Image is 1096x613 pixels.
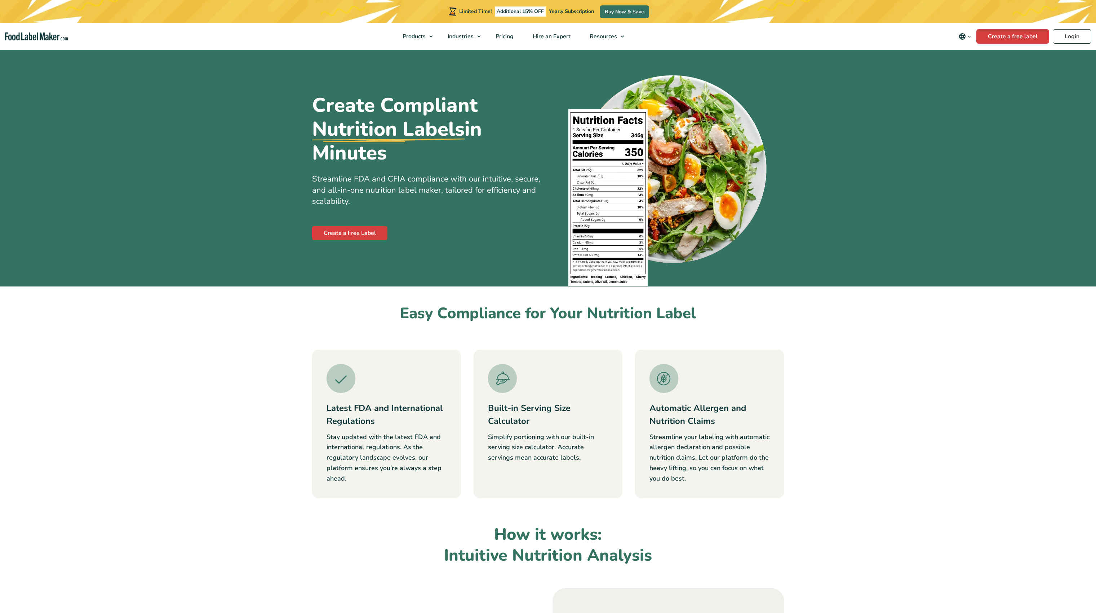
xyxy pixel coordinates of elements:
[312,524,784,566] h2: How it works: Intuitive Nutrition Analysis
[312,93,543,165] h1: Create Compliant in Minutes
[445,32,474,40] span: Industries
[5,32,68,41] a: Food Label Maker homepage
[976,29,1049,44] a: Create a free label
[327,402,447,428] h3: Latest FDA and International Regulations
[438,23,484,50] a: Industries
[587,32,618,40] span: Resources
[327,432,447,484] p: Stay updated with the latest FDA and international regulations. As the regulatory landscape evolv...
[1053,29,1091,44] a: Login
[954,29,976,44] button: Change language
[312,226,387,240] a: Create a Free Label
[580,23,628,50] a: Resources
[649,402,769,428] h3: Automatic Allergen and Nutrition Claims
[531,32,571,40] span: Hire an Expert
[493,32,514,40] span: Pricing
[568,70,769,286] img: A plate of food with a nutrition facts label on top of it.
[393,23,436,50] a: Products
[459,8,492,15] span: Limited Time!
[649,432,769,484] p: Streamline your labeling with automatic allergen declaration and possible nutrition claims. Let o...
[495,6,546,17] span: Additional 15% OFF
[400,32,426,40] span: Products
[312,304,784,324] h2: Easy Compliance for Your Nutrition Label
[523,23,578,50] a: Hire an Expert
[486,23,522,50] a: Pricing
[600,5,649,18] a: Buy Now & Save
[312,174,540,207] span: Streamline FDA and CFIA compliance with our intuitive, secure, and all-in-one nutrition label mak...
[488,402,608,428] h3: Built-in Serving Size Calculator
[327,364,355,393] img: A green tick icon.
[312,117,465,141] u: Nutrition Labels
[488,432,608,463] p: Simplify portioning with our built-in serving size calculator. Accurate servings mean accurate la...
[549,8,594,15] span: Yearly Subscription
